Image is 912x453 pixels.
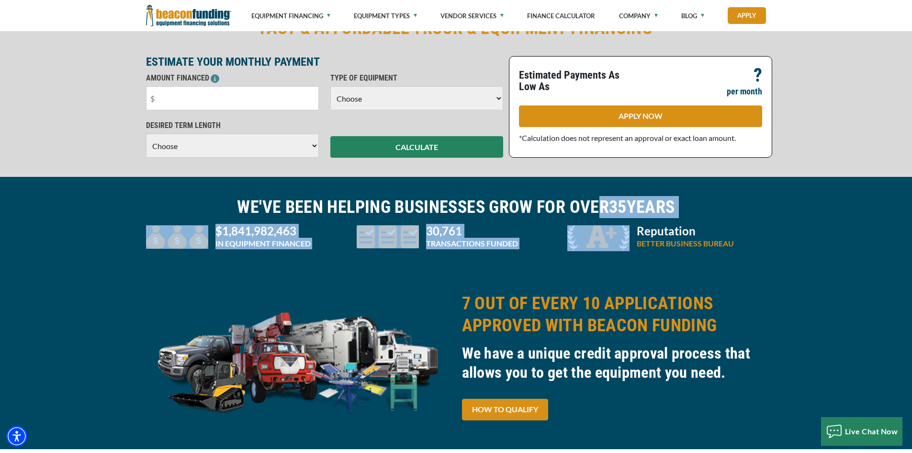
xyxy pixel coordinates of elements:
p: TYPE OF EQUIPMENT [330,72,503,84]
a: APPLY NOW [519,105,762,127]
input: $ [146,86,319,110]
button: Live Chat Now [821,417,903,446]
span: *Calculation does not represent an approval or exact loan amount. [519,133,736,142]
p: BETTER BUSINESS BUREAU [637,238,734,249]
img: three document icons to convery large amount of transactions funded [357,225,419,248]
span: Live Chat Now [845,427,898,436]
p: DESIRED TERM LENGTH [146,120,319,131]
p: Estimated Payments As Low As [519,70,635,93]
span: 35 [609,197,627,217]
p: AMOUNT FINANCED [146,72,319,84]
h2: 7 OUT OF EVERY 10 APPLICATIONS APPROVED WITH BEACON FUNDING [462,292,766,337]
div: Accessibility Menu [6,426,27,447]
p: Reputation [637,225,734,237]
p: TRANSACTIONS FUNDED [426,238,518,249]
p: per month [727,86,762,97]
img: A + icon [567,225,630,251]
button: CALCULATE [330,136,503,158]
p: IN EQUIPMENT FINANCED [215,238,311,249]
h2: WE'VE BEEN HELPING BUSINESSES GROW FOR OVER YEARS [146,196,766,218]
a: Apply [728,7,766,24]
a: HOW TO QUALIFY [462,399,548,420]
p: 30,761 [426,225,518,237]
p: $1,841,982,463 [215,225,311,237]
img: equipment collage [146,292,450,427]
a: equipment collage [146,354,450,363]
h3: We have a unique credit approval process that allows you to get the equipment you need. [462,344,766,382]
img: three money bags to convey large amount of equipment financed [146,225,208,249]
p: ESTIMATE YOUR MONTHLY PAYMENT [146,56,503,68]
p: ? [754,70,762,81]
